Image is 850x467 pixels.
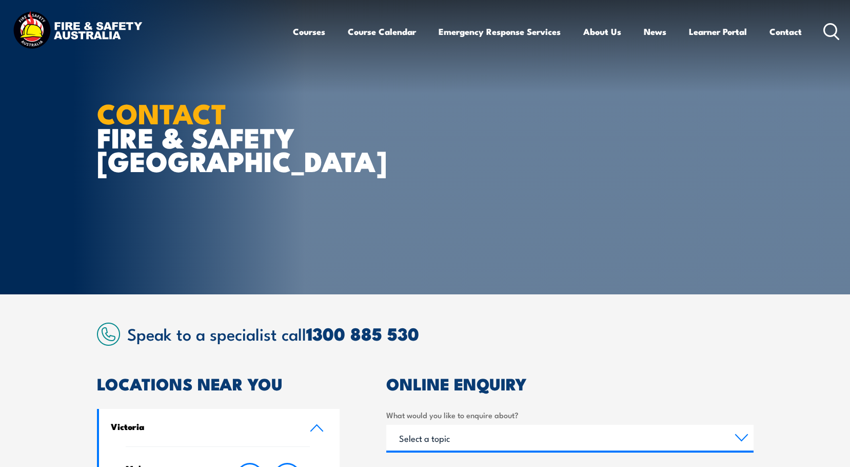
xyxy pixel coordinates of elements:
[127,324,754,343] h2: Speak to a specialist call
[97,376,340,390] h2: LOCATIONS NEAR YOU
[386,376,754,390] h2: ONLINE ENQUIRY
[99,409,340,446] a: Victoria
[306,320,419,347] a: 1300 885 530
[97,91,227,134] strong: CONTACT
[769,18,802,45] a: Contact
[689,18,747,45] a: Learner Portal
[386,409,754,421] label: What would you like to enquire about?
[348,18,416,45] a: Course Calendar
[644,18,666,45] a: News
[293,18,325,45] a: Courses
[439,18,561,45] a: Emergency Response Services
[111,421,294,432] h4: Victoria
[583,18,621,45] a: About Us
[97,101,350,173] h1: FIRE & SAFETY [GEOGRAPHIC_DATA]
